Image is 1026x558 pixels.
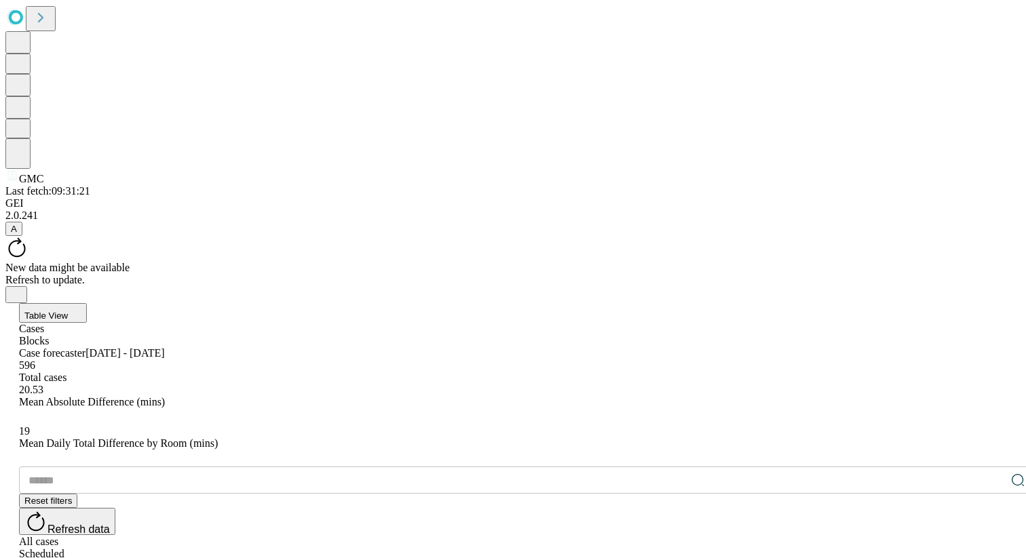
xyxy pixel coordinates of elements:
button: Table View [19,303,87,323]
button: Reset filters [19,494,77,508]
div: 2.0.241 [5,210,1021,222]
span: Total cases [19,372,66,383]
span: 20.53 [19,384,43,395]
span: Mean Daily Total Difference by Room (mins) [19,437,218,449]
span: Table View [24,311,68,321]
div: Refresh to update. [5,274,1021,286]
span: Last fetch: 09:31:21 [5,185,90,197]
button: Close [5,286,27,303]
span: 596 [19,359,35,371]
div: New data might be available [5,262,1021,274]
span: [DATE] - [DATE] [85,347,164,359]
button: A [5,222,22,236]
span: GMC [19,173,43,184]
div: GEI [5,197,1021,210]
span: Case forecaster [19,347,85,359]
span: A [11,224,17,234]
span: Reset filters [24,496,72,506]
div: New data might be availableRefresh to update.Close [5,236,1021,303]
span: 19 [19,425,30,437]
span: Refresh data [47,523,110,535]
span: Mean Absolute Difference (mins) [19,396,165,407]
button: Refresh data [19,508,115,535]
